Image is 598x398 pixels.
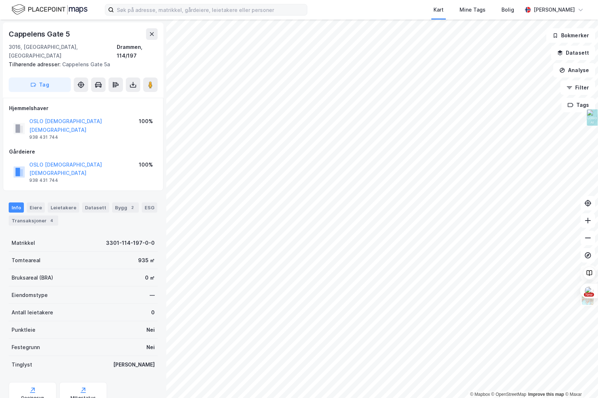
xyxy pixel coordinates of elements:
[9,61,62,67] span: Tilhørende adresser:
[528,392,564,397] a: Improve this map
[82,202,109,213] div: Datasett
[12,308,53,317] div: Antall leietakere
[146,343,155,352] div: Nei
[551,46,595,60] button: Datasett
[12,291,48,299] div: Eiendomstype
[9,104,157,113] div: Hjemmelshaver
[561,98,595,112] button: Tags
[145,273,155,282] div: 0 ㎡
[29,177,58,183] div: 938 431 744
[112,202,139,213] div: Bygg
[560,80,595,95] button: Filter
[9,202,24,213] div: Info
[470,392,490,397] a: Mapbox
[12,239,35,247] div: Matrikkel
[151,308,155,317] div: 0
[139,117,153,126] div: 100%
[501,5,514,14] div: Bolig
[146,326,155,334] div: Nei
[106,239,155,247] div: 3301-114-197-0-0
[139,160,153,169] div: 100%
[546,28,595,43] button: Bokmerker
[29,134,58,140] div: 938 431 744
[491,392,526,397] a: OpenStreetMap
[9,60,152,69] div: Cappelens Gate 5a
[562,363,598,398] iframe: Chat Widget
[114,4,307,15] input: Søk på adresse, matrikkel, gårdeiere, leietakere eller personer
[9,28,72,40] div: Cappelens Gate 5
[113,360,155,369] div: [PERSON_NAME]
[117,43,158,60] div: Drammen, 114/197
[27,202,45,213] div: Eiere
[12,256,40,265] div: Tomteareal
[138,256,155,265] div: 935 ㎡
[12,326,35,334] div: Punktleie
[9,215,58,226] div: Transaksjoner
[12,360,32,369] div: Tinglyst
[534,5,575,14] div: [PERSON_NAME]
[48,202,79,213] div: Leietakere
[12,3,87,16] img: logo.f888ab2527a4732fd821a326f86c7f29.svg
[48,217,55,224] div: 4
[129,204,136,211] div: 2
[460,5,486,14] div: Mine Tags
[12,343,40,352] div: Festegrunn
[433,5,444,14] div: Kart
[562,363,598,398] div: Kontrollprogram for chat
[150,291,155,299] div: —
[9,147,157,156] div: Gårdeiere
[9,77,71,92] button: Tag
[12,273,53,282] div: Bruksareal (BRA)
[9,43,117,60] div: 3016, [GEOGRAPHIC_DATA], [GEOGRAPHIC_DATA]
[142,202,157,213] div: ESG
[553,63,595,77] button: Analyse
